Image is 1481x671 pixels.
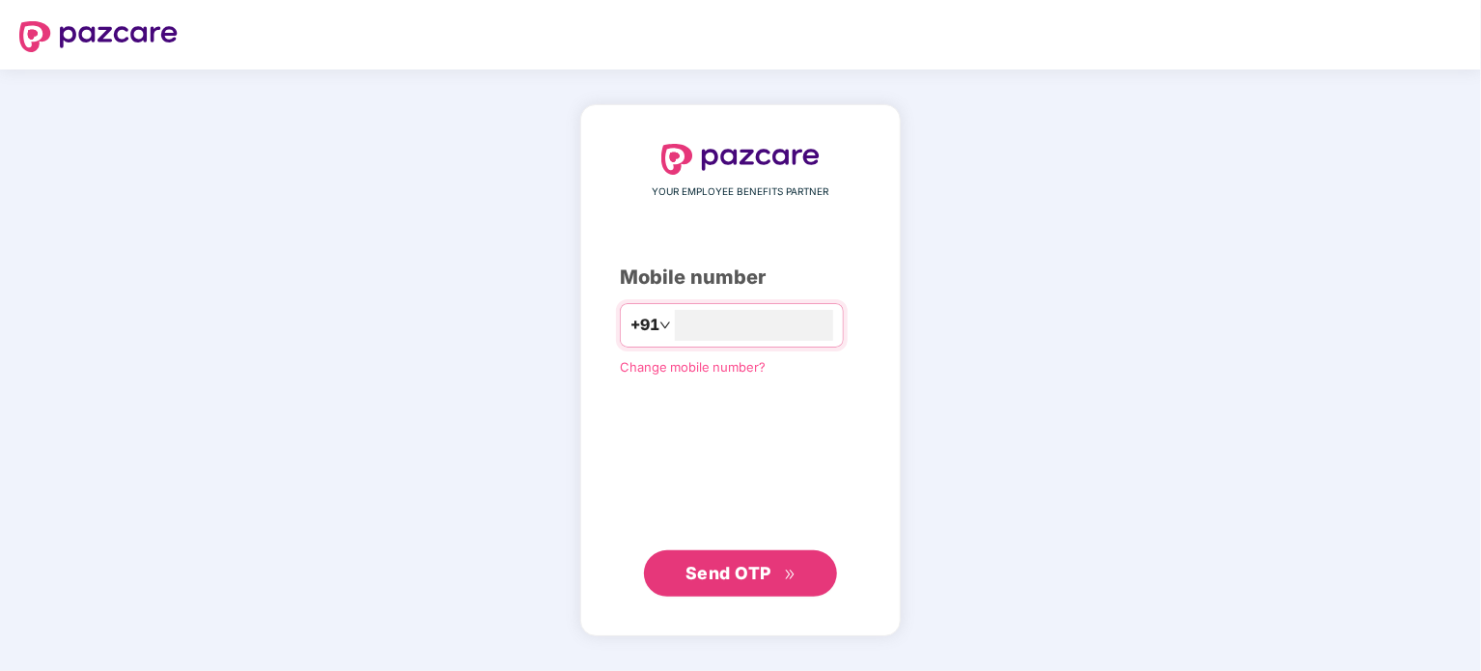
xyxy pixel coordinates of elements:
[653,184,829,200] span: YOUR EMPLOYEE BENEFITS PARTNER
[19,21,178,52] img: logo
[644,550,837,597] button: Send OTPdouble-right
[784,569,796,581] span: double-right
[685,563,771,583] span: Send OTP
[620,263,861,293] div: Mobile number
[630,313,659,337] span: +91
[661,144,820,175] img: logo
[620,359,766,375] a: Change mobile number?
[659,320,671,331] span: down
